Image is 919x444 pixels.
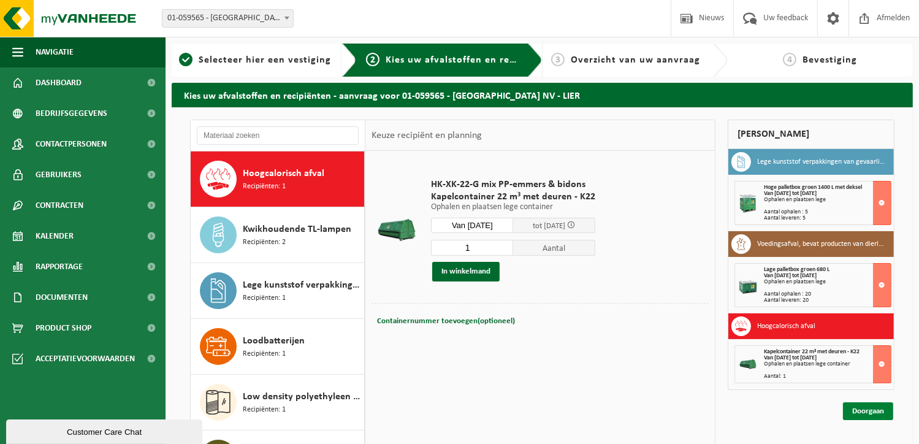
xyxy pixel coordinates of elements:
[431,203,595,212] p: Ophalen en plaatsen lege container
[764,354,817,361] strong: Van [DATE] tot [DATE]
[36,98,107,129] span: Bedrijfsgegevens
[191,207,365,263] button: Kwikhoudende TL-lampen Recipiënten: 2
[162,9,294,28] span: 01-059565 - JERMAYO NV - LIER
[728,120,894,149] div: [PERSON_NAME]
[764,190,817,197] strong: Van [DATE] tot [DATE]
[191,375,365,431] button: Low density polyethyleen (LDPE) folie, los, naturel/gekleurd (80/20) Recipiënten: 1
[243,348,286,360] span: Recipiënten: 1
[36,251,83,282] span: Rapportage
[36,67,82,98] span: Dashboard
[243,293,286,304] span: Recipiënten: 1
[377,317,515,325] span: Containernummer toevoegen(optioneel)
[243,278,361,293] span: Lege kunststof verpakkingen van gevaarlijke stoffen
[191,319,365,375] button: Loodbatterijen Recipiënten: 1
[199,55,331,65] span: Selecteer hier een vestiging
[6,417,205,444] iframe: chat widget
[36,282,88,313] span: Documenten
[376,313,516,330] button: Containernummer toevoegen(optioneel)
[36,37,74,67] span: Navigatie
[764,272,817,279] strong: Van [DATE] tot [DATE]
[366,53,379,66] span: 2
[243,404,286,416] span: Recipiënten: 1
[764,348,860,355] span: Kapelcontainer 22 m³ met deuren - K22
[36,343,135,374] span: Acceptatievoorwaarden
[551,53,565,66] span: 3
[243,181,286,193] span: Recipiënten: 1
[172,83,913,107] h2: Kies uw afvalstoffen en recipiënten - aanvraag voor 01-059565 - [GEOGRAPHIC_DATA] NV - LIER
[431,178,595,191] span: HK-XK-22-G mix PP-emmers & bidons
[197,126,359,145] input: Materiaal zoeken
[162,10,293,27] span: 01-059565 - JERMAYO NV - LIER
[432,262,500,281] button: In winkelmand
[431,191,595,203] span: Kapelcontainer 22 m³ met deuren - K22
[764,209,891,215] div: Aantal ophalen : 5
[243,237,286,248] span: Recipiënten: 2
[243,334,305,348] span: Loodbatterijen
[764,184,862,191] span: Hoge palletbox groen 1400 L met deksel
[764,279,891,285] div: Ophalen en plaatsen lege
[386,55,554,65] span: Kies uw afvalstoffen en recipiënten
[365,120,488,151] div: Keuze recipiënt en planning
[764,297,891,304] div: Aantal leveren: 20
[757,152,885,172] h3: Lege kunststof verpakkingen van gevaarlijke stoffen
[783,53,796,66] span: 4
[36,159,82,190] span: Gebruikers
[764,266,829,273] span: Lage palletbox groen 680 L
[764,373,891,380] div: Aantal: 1
[191,263,365,319] button: Lege kunststof verpakkingen van gevaarlijke stoffen Recipiënten: 1
[243,222,351,237] span: Kwikhoudende TL-lampen
[764,197,891,203] div: Ophalen en plaatsen lege
[764,215,891,221] div: Aantal leveren: 5
[36,129,107,159] span: Contactpersonen
[843,402,893,420] a: Doorgaan
[179,53,193,66] span: 1
[243,389,361,404] span: Low density polyethyleen (LDPE) folie, los, naturel/gekleurd (80/20)
[36,190,83,221] span: Contracten
[513,240,595,256] span: Aantal
[757,316,815,336] h3: Hoogcalorisch afval
[764,291,891,297] div: Aantal ophalen : 20
[178,53,332,67] a: 1Selecteer hier een vestiging
[431,218,513,233] input: Selecteer datum
[803,55,857,65] span: Bevestiging
[571,55,700,65] span: Overzicht van uw aanvraag
[764,361,891,367] div: Ophalen en plaatsen lege container
[36,221,74,251] span: Kalender
[36,313,91,343] span: Product Shop
[243,166,324,181] span: Hoogcalorisch afval
[191,151,365,207] button: Hoogcalorisch afval Recipiënten: 1
[757,234,885,254] h3: Voedingsafval, bevat producten van dierlijke oorsprong, gemengde verpakking (exclusief glas), cat...
[533,222,565,230] span: tot [DATE]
